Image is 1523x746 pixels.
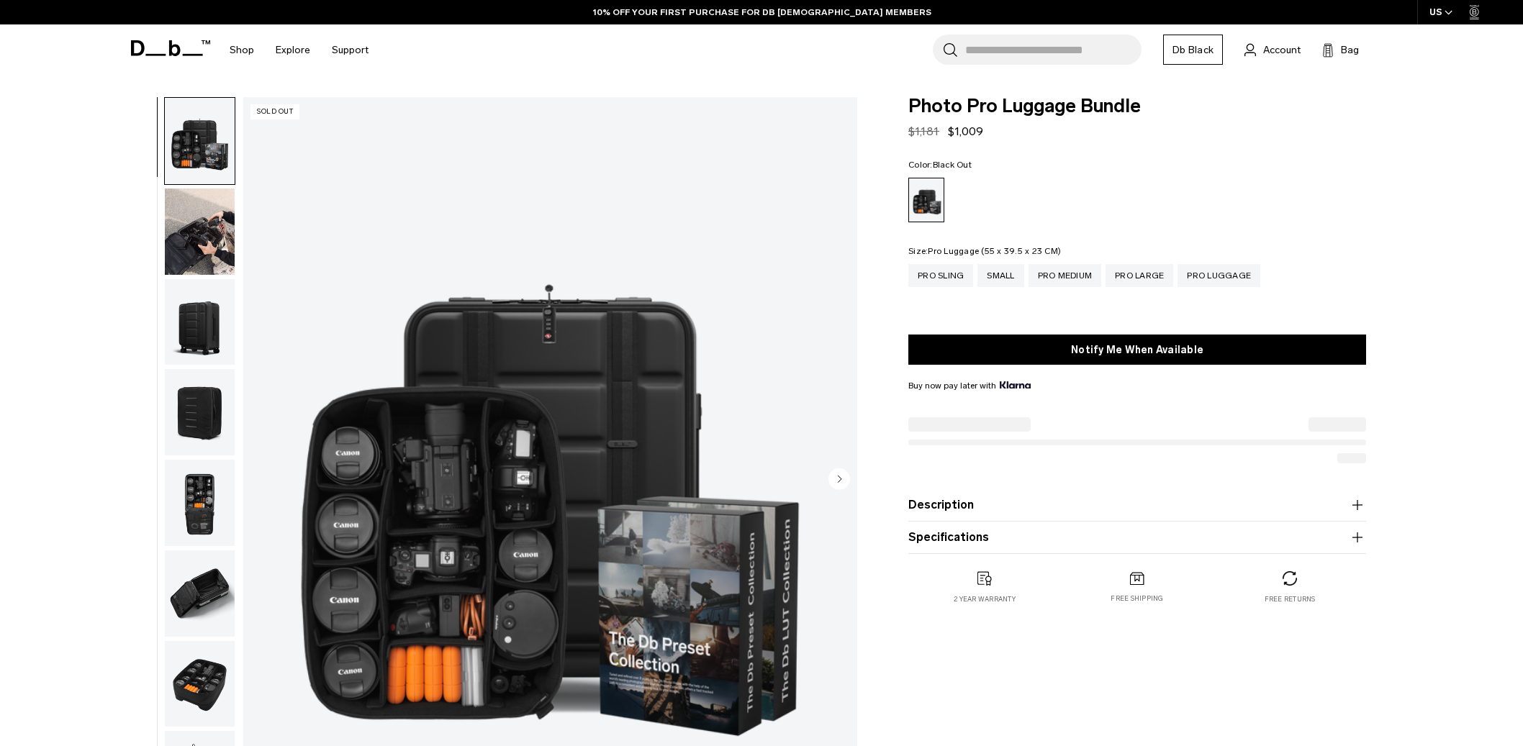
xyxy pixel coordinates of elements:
button: Photo Pro Luggage Bundle Black Out [164,550,235,637]
img: Photo Pro Luggage Bundle Black Out [165,460,235,546]
span: Buy now pay later with [908,379,1031,392]
span: Bag [1341,42,1359,58]
a: Shop [230,24,254,76]
button: Description [908,496,1366,514]
legend: Color: [908,160,972,169]
span: Black Out [933,160,972,170]
a: Pro Luggage [1178,264,1260,287]
p: 2 year warranty [954,594,1016,604]
img: Photo Pro Luggage Bundle Black Out [165,550,235,637]
p: Free shipping [1111,593,1163,604]
a: Black Out [908,178,944,222]
button: Photo Pro Luggage Bundle Black Out [164,368,235,456]
button: Photo Pro Luggage Bundle Black Out [164,640,235,728]
span: Photo Pro Luggage Bundle [908,97,1366,116]
span: Account [1263,42,1301,58]
span: $1,009 [948,124,983,138]
s: $1,181 [908,124,939,138]
button: Bag [1322,41,1359,58]
button: Specifications [908,529,1366,546]
a: Db Black [1163,35,1223,65]
a: Pro Sling [908,264,973,287]
legend: Size: [908,247,1061,255]
button: Photo Pro Luggage Bundle Black Out [164,97,235,185]
a: 10% OFF YOUR FIRST PURCHASE FOR DB [DEMOGRAPHIC_DATA] MEMBERS [593,6,931,19]
a: Support [332,24,369,76]
p: Sold Out [250,104,299,119]
a: Pro Large [1106,264,1173,287]
img: Photo Pro Luggage Bundle Black Out [165,641,235,727]
img: {"height" => 20, "alt" => "Klarna"} [1000,381,1031,388]
img: Photo Pro Luggage Bundle Black Out [165,188,235,275]
a: Small [977,264,1023,287]
a: Explore [276,24,310,76]
p: Free returns [1265,594,1316,604]
a: Pro Medium [1029,264,1102,287]
img: Photo Pro Luggage Bundle Black Out [165,369,235,455]
span: Pro Luggage (55 x 39.5 x 23 CM) [928,246,1061,256]
button: Photo Pro Luggage Bundle Black Out [164,278,235,366]
button: Photo Pro Luggage Bundle Black Out [164,188,235,276]
button: Photo Pro Luggage Bundle Black Out [164,459,235,547]
button: Next slide [828,468,850,492]
img: Photo Pro Luggage Bundle Black Out [165,98,235,184]
button: Notify Me When Available [908,335,1366,365]
nav: Main Navigation [219,24,379,76]
img: Photo Pro Luggage Bundle Black Out [165,279,235,365]
a: Account [1244,41,1301,58]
